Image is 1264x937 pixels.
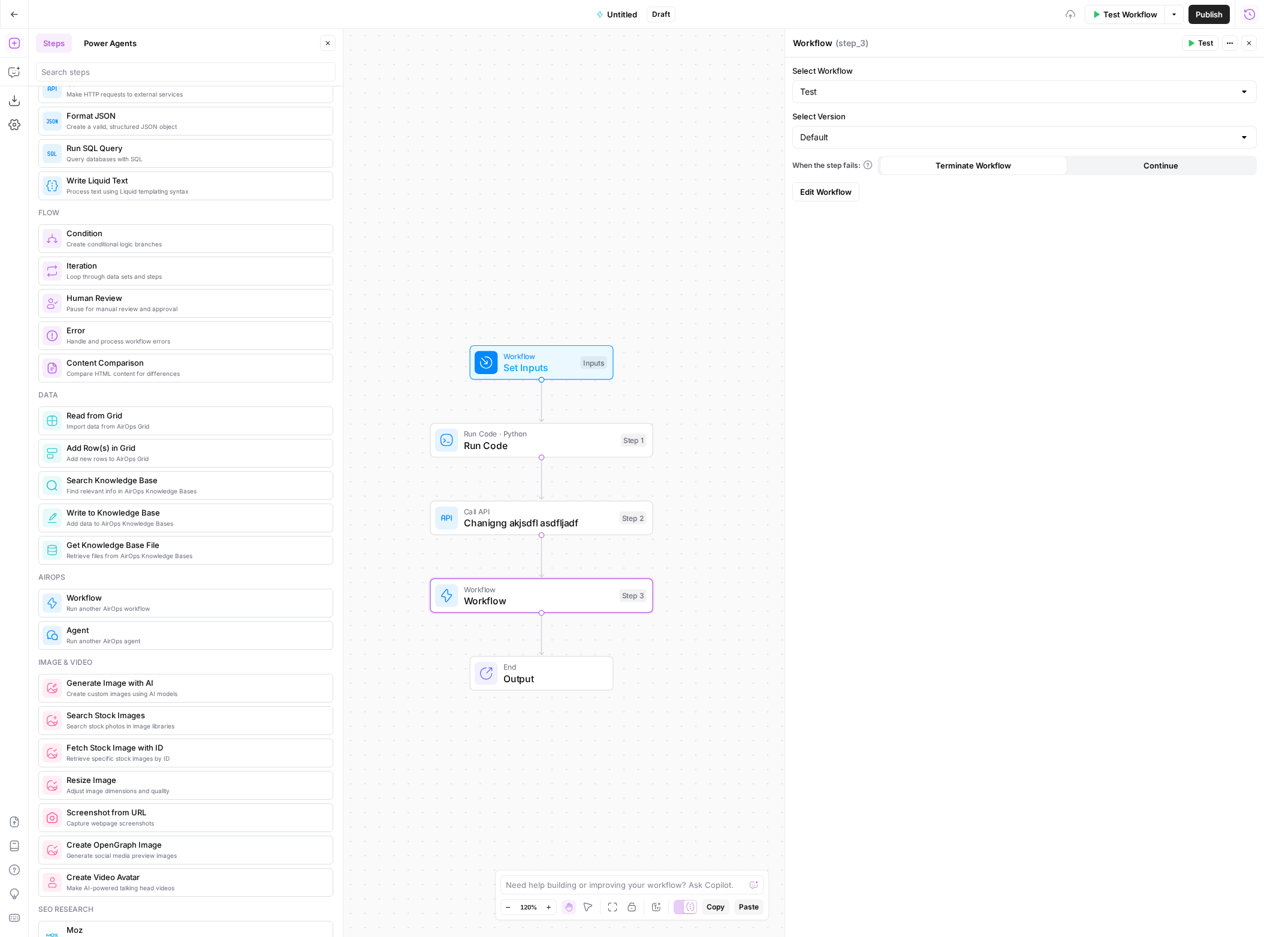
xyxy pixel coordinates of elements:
[38,207,333,218] div: Flow
[792,110,1257,122] label: Select Version
[1198,38,1213,49] span: Test
[67,774,323,786] span: Resize Image
[67,324,323,336] span: Error
[835,37,868,49] span: ( step_3 )
[67,689,323,698] span: Create custom images using AI models
[1188,5,1230,24] button: Publish
[67,239,323,249] span: Create conditional logic branches
[67,592,323,604] span: Workflow
[67,442,323,454] span: Add Row(s) in Grid
[1085,5,1165,24] button: Test Workflow
[67,818,323,828] span: Capture webpage screenshots
[1067,156,1255,175] button: Continue
[67,174,323,186] span: Write Liquid Text
[67,754,323,763] span: Retrieve specific stock images by ID
[67,110,323,122] span: Format JSON
[67,357,323,369] span: Content Comparison
[67,421,323,431] span: Import data from AirOps Grid
[67,369,323,378] span: Compare HTML content for differences
[67,454,323,463] span: Add new rows to AirOps Grid
[503,360,575,375] span: Set Inputs
[607,8,637,20] span: Untitled
[580,356,607,369] div: Inputs
[1196,8,1223,20] span: Publish
[739,902,759,912] span: Paste
[430,501,653,535] div: Call APIChanigng akjsdfl asdfljadfStep 2
[67,89,323,99] span: Make HTTP requests to external services
[38,572,333,583] div: Airops
[67,742,323,754] span: Fetch Stock Image with ID
[539,380,544,422] g: Edge from start to step_1
[67,677,323,689] span: Generate Image with AI
[67,304,323,314] span: Pause for manual review and approval
[67,604,323,613] span: Run another AirOps workflow
[464,583,614,595] span: Workflow
[41,66,330,78] input: Search steps
[793,37,832,49] textarea: Workflow
[67,883,323,893] span: Make AI-powered talking head videos
[67,122,323,131] span: Create a valid, structured JSON object
[464,438,615,453] span: Run Code
[589,5,644,24] button: Untitled
[1144,159,1178,171] span: Continue
[67,709,323,721] span: Search Stock Images
[464,593,614,608] span: Workflow
[800,86,1235,98] input: Test
[792,160,873,171] a: When the step fails:
[38,904,333,915] div: Seo research
[503,671,601,686] span: Output
[67,851,323,860] span: Generate social media preview images
[539,535,544,577] g: Edge from step_2 to step_3
[46,362,58,374] img: vrinnnclop0vshvmafd7ip1g7ohf
[1103,8,1157,20] span: Test Workflow
[67,924,323,936] span: Moz
[67,292,323,304] span: Human Review
[67,260,323,272] span: Iteration
[792,182,859,201] a: Edit Workflow
[539,457,544,499] g: Edge from step_1 to step_2
[67,806,323,818] span: Screenshot from URL
[430,345,653,380] div: WorkflowSet InputsInputs
[46,876,58,888] img: rmejigl5z5mwnxpjlfq225817r45
[734,899,764,915] button: Paste
[430,423,653,458] div: Run Code · PythonRun CodeStep 1
[520,902,537,912] span: 120%
[619,511,647,525] div: Step 2
[67,871,323,883] span: Create Video Avatar
[67,539,323,551] span: Get Knowledge Base File
[67,624,323,636] span: Agent
[67,336,323,346] span: Handle and process workflow errors
[67,786,323,796] span: Adjust image dimensions and quality
[67,519,323,528] span: Add data to AirOps Knowledge Bases
[67,551,323,561] span: Retrieve files from AirOps Knowledge Bases
[800,186,852,198] span: Edit Workflow
[77,34,144,53] button: Power Agents
[67,474,323,486] span: Search Knowledge Base
[67,636,323,646] span: Run another AirOps agent
[67,409,323,421] span: Read from Grid
[67,142,323,154] span: Run SQL Query
[619,589,647,602] div: Step 3
[67,272,323,281] span: Loop through data sets and steps
[503,661,601,673] span: End
[464,428,615,439] span: Run Code · Python
[652,9,670,20] span: Draft
[38,390,333,400] div: Data
[430,579,653,613] div: WorkflowWorkflowStep 3
[539,613,544,655] g: Edge from step_3 to end
[67,186,323,196] span: Process text using Liquid templating syntax
[67,154,323,164] span: Query databases with SQL
[792,65,1257,77] label: Select Workflow
[702,899,729,915] button: Copy
[46,844,58,856] img: pyizt6wx4h99f5rkgufsmugliyey
[936,159,1011,171] span: Terminate Workflow
[430,656,653,691] div: EndOutput
[67,486,323,496] span: Find relevant info in AirOps Knowledge Bases
[464,506,614,517] span: Call API
[38,657,333,668] div: Image & video
[67,721,323,731] span: Search stock photos in image libraries
[621,434,647,447] div: Step 1
[36,34,72,53] button: Steps
[503,350,575,361] span: Workflow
